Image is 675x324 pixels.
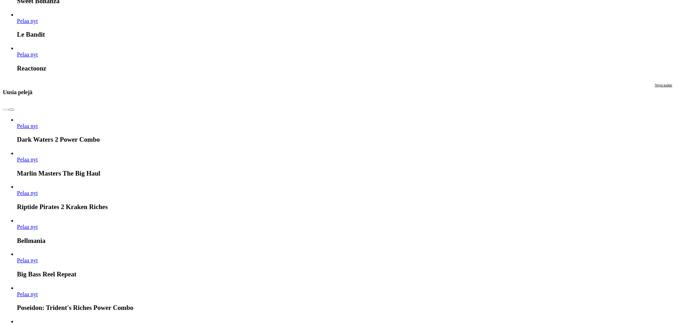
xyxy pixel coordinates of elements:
a: Dark Waters 2 Power Combo [17,123,38,129]
a: Riptide Pirates 2 Kraken Riches [17,190,38,196]
a: Reactoonz [17,51,38,57]
span: Pelaa nyt [17,190,38,196]
a: Näytä kaikki [655,83,672,101]
button: next slide [8,109,14,111]
span: Pelaa nyt [17,224,38,230]
button: prev slide [3,109,8,111]
span: Pelaa nyt [17,18,38,24]
span: Pelaa nyt [17,257,38,263]
span: Pelaa nyt [17,157,38,163]
a: Marlin Masters The Big Haul [17,157,38,163]
span: Näytä kaikki [655,83,672,87]
span: Pelaa nyt [17,123,38,129]
a: Le Bandit [17,18,38,24]
a: Poseidon: Trident's Riches Power Combo [17,291,38,297]
a: Big Bass Reel Repeat [17,257,38,263]
span: Pelaa nyt [17,51,38,57]
span: Pelaa nyt [17,291,38,297]
a: Bellmania [17,224,38,230]
h3: Uusia pelejä [3,89,32,96]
